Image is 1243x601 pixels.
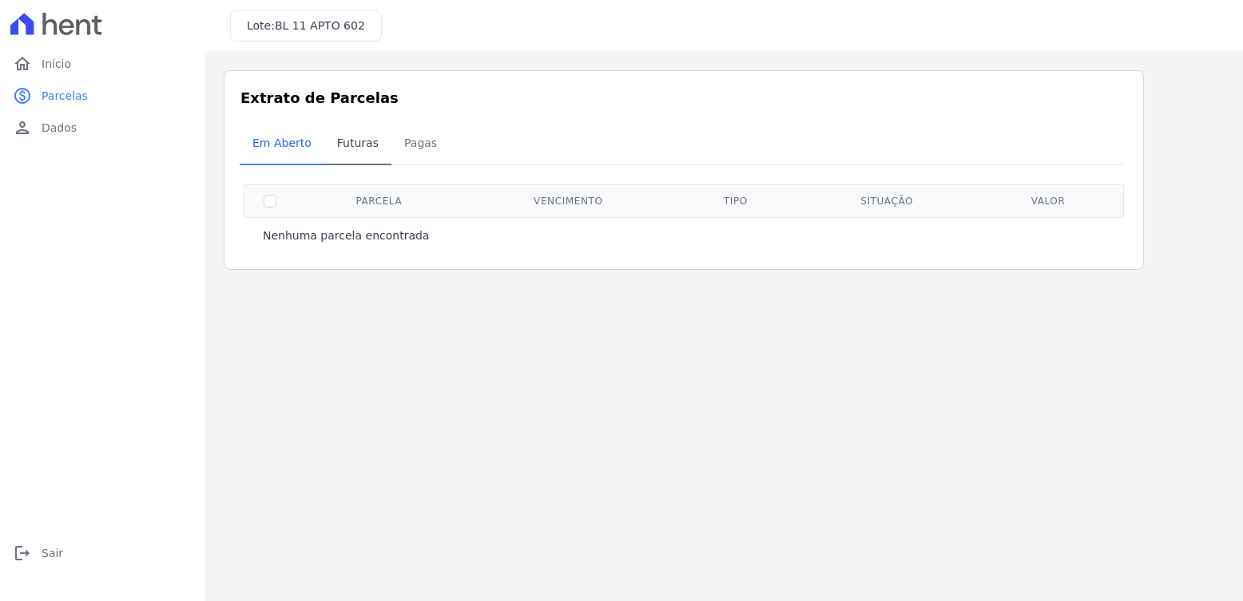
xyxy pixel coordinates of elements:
[674,184,797,217] th: Tipo
[977,184,1120,217] th: Valor
[240,124,324,165] a: Em Aberto
[42,120,77,136] span: Dados
[296,184,463,217] th: Parcela
[6,537,198,569] a: logoutSair
[42,56,71,72] span: Início
[797,184,977,217] th: Situação
[6,112,198,144] a: personDados
[243,127,321,159] span: Em Aberto
[391,124,450,165] a: Pagas
[463,184,674,217] th: Vencimento
[240,87,1127,109] h3: Extrato de Parcelas
[247,18,365,34] h3: Lote:
[328,127,388,159] span: Futuras
[6,80,198,112] a: paidParcelas
[42,88,88,104] span: Parcelas
[6,48,198,80] a: homeInício
[395,127,447,159] span: Pagas
[13,544,32,563] i: logout
[13,86,32,105] i: paid
[42,545,63,561] span: Sair
[13,54,32,73] i: home
[324,124,391,165] a: Futuras
[13,118,32,137] i: person
[263,227,429,243] p: Nenhuma parcela encontrada
[275,19,365,32] span: BL 11 APTO 602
